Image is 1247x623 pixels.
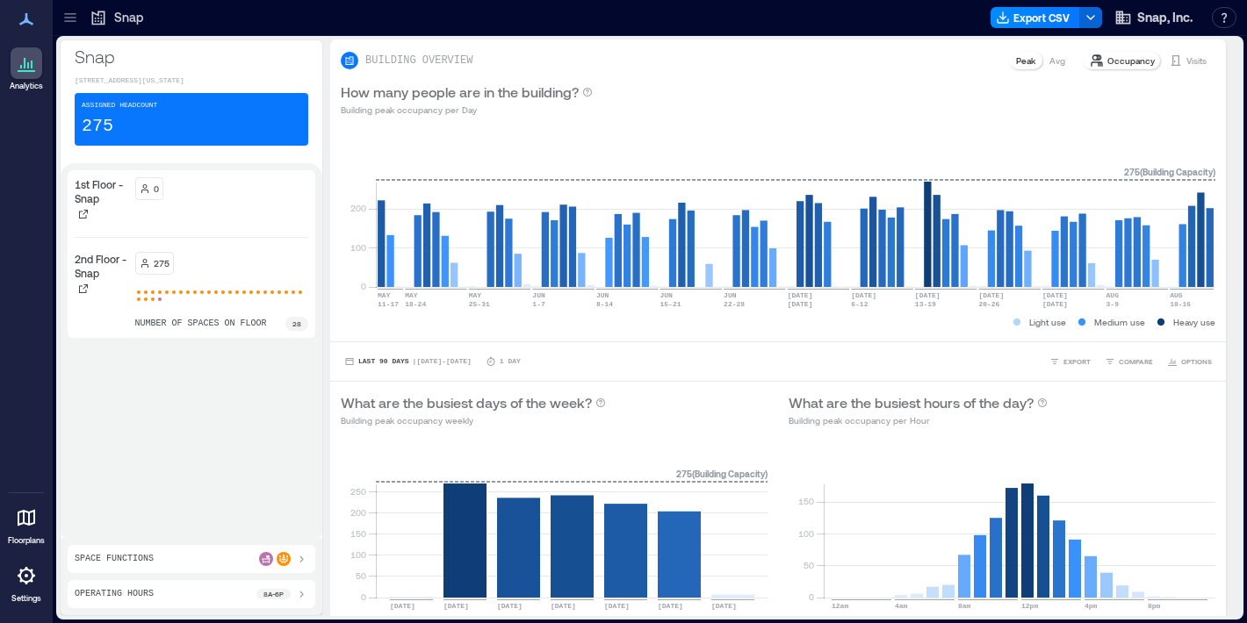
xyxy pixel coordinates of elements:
[991,7,1080,28] button: Export CSV
[1063,356,1091,367] span: EXPORT
[1170,300,1191,308] text: 10-16
[804,560,814,570] tspan: 50
[365,54,472,68] p: BUILDING OVERVIEW
[500,356,521,367] p: 1 Day
[788,300,813,308] text: [DATE]
[11,593,41,604] p: Settings
[154,182,159,196] p: 0
[1049,54,1065,68] p: Avg
[1181,356,1212,367] span: OPTIONS
[3,497,50,551] a: Floorplans
[356,570,366,581] tspan: 50
[75,552,154,566] p: Space Functions
[596,300,613,308] text: 8-14
[1173,315,1215,329] p: Heavy use
[851,300,868,308] text: 6-12
[895,602,908,610] text: 4am
[341,392,592,413] p: What are the busiest days of the week?
[532,291,545,299] text: JUN
[263,589,284,599] p: 8a - 6p
[378,300,399,308] text: 11-17
[341,103,593,117] p: Building peak occupancy per Day
[789,392,1034,413] p: What are the busiest hours of the day?
[532,300,545,308] text: 1-7
[978,300,999,308] text: 20-26
[1137,9,1193,26] span: Snap, Inc.
[711,602,737,610] text: [DATE]
[4,42,48,97] a: Analytics
[1029,315,1066,329] p: Light use
[724,300,745,308] text: 22-28
[809,591,814,602] tspan: 0
[405,291,418,299] text: MAY
[82,114,113,139] p: 275
[551,602,576,610] text: [DATE]
[114,9,143,26] p: Snap
[1042,291,1068,299] text: [DATE]
[350,549,366,560] tspan: 100
[1101,353,1157,370] button: COMPARE
[915,291,941,299] text: [DATE]
[1107,54,1155,68] p: Occupancy
[788,291,813,299] text: [DATE]
[10,81,43,91] p: Analytics
[798,528,814,539] tspan: 100
[469,291,482,299] text: MAY
[832,602,848,610] text: 12am
[154,256,169,270] p: 275
[82,100,157,111] p: Assigned Headcount
[135,317,267,331] p: number of spaces on floor
[1094,315,1145,329] p: Medium use
[350,486,366,497] tspan: 250
[75,252,128,280] p: 2nd Floor - Snap
[350,203,366,213] tspan: 200
[350,242,366,253] tspan: 100
[341,413,606,427] p: Building peak occupancy weekly
[361,281,366,291] tspan: 0
[596,291,609,299] text: JUN
[75,587,154,601] p: Operating Hours
[1109,4,1198,32] button: Snap, Inc.
[724,291,737,299] text: JUN
[350,528,366,539] tspan: 150
[1148,602,1161,610] text: 8pm
[1106,291,1120,299] text: AUG
[469,300,490,308] text: 25-31
[915,300,936,308] text: 13-19
[660,291,674,299] text: JUN
[341,82,579,103] p: How many people are in the building?
[798,496,814,506] tspan: 150
[75,44,308,68] p: Snap
[75,75,308,86] p: [STREET_ADDRESS][US_STATE]
[443,602,469,610] text: [DATE]
[378,291,391,299] text: MAY
[405,300,426,308] text: 18-24
[75,177,128,205] p: 1st Floor - Snap
[1085,602,1098,610] text: 4pm
[658,602,683,610] text: [DATE]
[978,291,1004,299] text: [DATE]
[361,591,366,602] tspan: 0
[390,602,415,610] text: [DATE]
[350,507,366,518] tspan: 200
[497,602,523,610] text: [DATE]
[958,602,971,610] text: 8am
[1170,291,1183,299] text: AUG
[5,555,47,609] a: Settings
[1106,300,1120,308] text: 3-9
[1021,602,1038,610] text: 12pm
[341,353,475,370] button: Last 90 Days |[DATE]-[DATE]
[604,602,630,610] text: [DATE]
[660,300,681,308] text: 15-21
[8,535,45,546] p: Floorplans
[1119,356,1153,367] span: COMPARE
[789,413,1048,427] p: Building peak occupancy per Hour
[851,291,876,299] text: [DATE]
[1046,353,1094,370] button: EXPORT
[1042,300,1068,308] text: [DATE]
[1016,54,1035,68] p: Peak
[1186,54,1207,68] p: Visits
[1164,353,1215,370] button: OPTIONS
[292,319,301,329] p: 28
